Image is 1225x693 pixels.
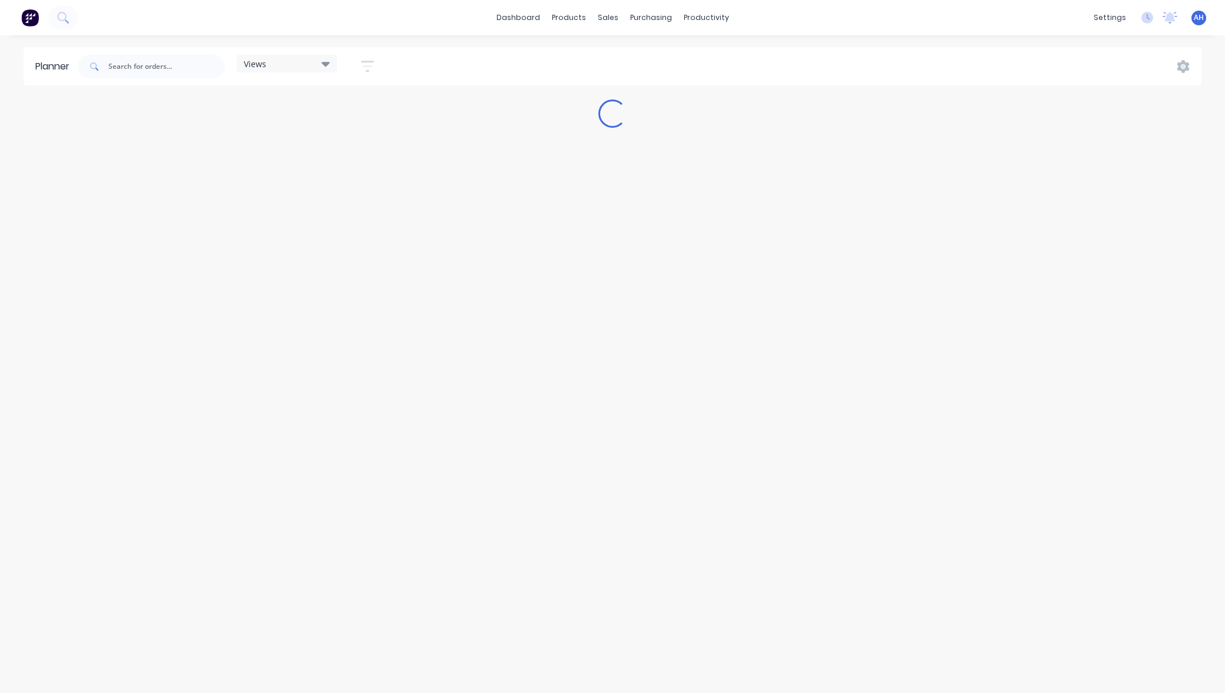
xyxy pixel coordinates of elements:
[624,9,678,26] div: purchasing
[592,9,624,26] div: sales
[678,9,735,26] div: productivity
[21,9,39,26] img: Factory
[1194,12,1204,23] span: AH
[244,58,266,70] span: Views
[108,55,225,78] input: Search for orders...
[491,9,546,26] a: dashboard
[546,9,592,26] div: products
[1088,9,1132,26] div: settings
[35,59,75,74] div: Planner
